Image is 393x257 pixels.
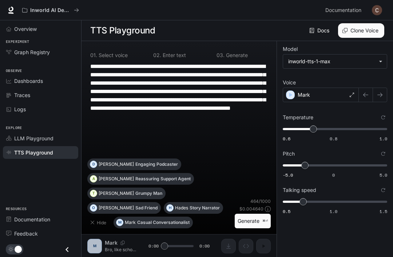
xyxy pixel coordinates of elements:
[125,220,136,225] p: Mark
[235,214,271,229] button: Generate⌘⏎
[90,53,97,58] p: 0 1 .
[97,53,128,58] p: Select voice
[288,58,375,65] div: inworld-tts-1-max
[283,47,298,52] p: Model
[283,80,296,85] p: Voice
[14,105,26,113] span: Logs
[14,134,53,142] span: LLM Playground
[3,132,78,145] a: LLM Playground
[137,220,190,225] p: Casual Conversationalist
[99,191,134,196] p: [PERSON_NAME]
[14,91,30,99] span: Traces
[379,186,387,194] button: Reset to default
[87,202,161,214] button: O[PERSON_NAME]Sad Friend
[308,23,332,38] a: Docs
[338,23,384,38] button: Clone Voice
[298,91,310,99] p: Mark
[90,188,97,199] div: T
[283,188,316,193] p: Talking speed
[164,202,223,214] button: HHadesStory Narrator
[59,242,75,257] button: Close drawer
[3,89,78,101] a: Traces
[87,173,194,185] button: A[PERSON_NAME]Reassuring Support Agent
[14,149,53,156] span: TTS Playground
[225,53,248,58] p: Generate
[380,208,387,214] span: 1.5
[332,172,335,178] span: 0
[3,227,78,240] a: Feedback
[3,213,78,226] a: Documentation
[90,158,97,170] div: D
[3,146,78,159] a: TTS Playground
[283,208,290,214] span: 0.5
[114,217,193,228] button: MMarkCasual Conversationalist
[283,115,313,120] p: Temperature
[283,55,387,68] div: inworld-tts-1-max
[30,7,71,13] p: Inworld AI Demos
[330,136,337,142] span: 0.8
[135,177,191,181] p: Reassuring Support Agent
[217,53,225,58] p: 0 3 .
[372,5,382,15] img: User avatar
[14,25,37,33] span: Overview
[135,162,178,166] p: Engaging Podcaster
[250,198,271,204] p: 464 / 1000
[370,3,384,17] button: User avatar
[283,136,290,142] span: 0.6
[190,206,220,210] p: Story Narrator
[90,23,155,38] h1: TTS Playground
[283,151,295,156] p: Pitch
[87,188,166,199] button: T[PERSON_NAME]Grumpy Man
[14,48,50,56] span: Graph Registry
[239,206,263,212] p: $ 0.004640
[283,172,293,178] span: -5.0
[3,23,78,35] a: Overview
[379,150,387,158] button: Reset to default
[330,208,337,214] span: 1.0
[175,206,188,210] p: Hades
[87,217,111,228] button: Hide
[99,177,134,181] p: [PERSON_NAME]
[262,219,268,223] p: ⌘⏎
[135,206,158,210] p: Sad Friend
[90,202,97,214] div: O
[3,103,78,116] a: Logs
[19,3,82,17] button: All workspaces
[14,77,43,85] span: Dashboards
[322,3,367,17] a: Documentation
[116,217,123,228] div: M
[3,75,78,87] a: Dashboards
[161,53,186,58] p: Enter text
[167,202,173,214] div: H
[99,206,134,210] p: [PERSON_NAME]
[15,245,22,253] span: Dark mode toggle
[90,173,97,185] div: A
[379,113,387,121] button: Reset to default
[14,216,50,223] span: Documentation
[153,53,161,58] p: 0 2 .
[380,172,387,178] span: 5.0
[14,230,38,237] span: Feedback
[380,136,387,142] span: 1.0
[87,158,181,170] button: D[PERSON_NAME]Engaging Podcaster
[135,191,162,196] p: Grumpy Man
[99,162,134,166] p: [PERSON_NAME]
[3,46,78,59] a: Graph Registry
[325,6,361,15] span: Documentation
